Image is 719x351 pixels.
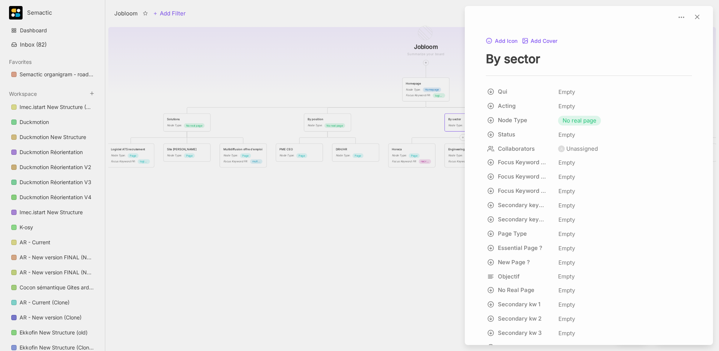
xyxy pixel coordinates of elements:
[498,172,548,181] span: Focus Keyword FR
[498,272,548,281] span: Objectif
[498,144,548,153] span: Collaborators
[486,156,692,170] div: Focus Keyword ENEmpty
[558,300,575,310] span: Empty
[484,227,556,241] button: Page Type
[486,312,692,326] div: Secondary kw 2Empty
[484,85,556,98] button: Qui
[498,258,548,267] span: New Page ?
[486,142,692,156] div: CollaboratorsUnassigned
[558,158,575,168] span: Empty
[522,38,558,45] button: Add Cover
[498,229,548,238] span: Page Type
[563,116,596,125] span: No real page
[486,113,692,128] div: Node TypeNo real page
[558,258,575,268] span: Empty
[498,215,548,224] span: Secondary keyword 2
[556,270,692,283] div: Empty
[486,256,692,270] div: New Page ?Empty
[498,201,548,210] span: Secondary keyword
[498,130,548,139] span: Status
[558,130,575,140] span: Empty
[484,170,556,183] button: Focus Keyword FR
[484,213,556,226] button: Secondary keyword 2
[486,198,692,213] div: Secondary keywordEmpty
[486,298,692,312] div: Secondary kw 1Empty
[558,172,575,182] span: Empty
[484,99,556,113] button: Acting
[558,101,575,111] span: Empty
[566,144,598,153] div: Unassigned
[498,116,548,125] span: Node Type
[486,283,692,298] div: No Real PageEmpty
[486,38,517,45] button: Add Icon
[484,241,556,255] button: Essential Page ?
[498,314,548,323] span: Secondary kw 2
[498,328,548,337] span: Secondary kw 3
[484,198,556,212] button: Secondary keyword
[486,184,692,198] div: Focus Keyword NLEmpty
[498,286,548,295] span: No Real Page
[498,244,548,253] span: Essential Page ?
[484,256,556,269] button: New Page ?
[484,113,556,127] button: Node Type
[558,328,575,338] span: Empty
[484,298,556,311] button: Secondary kw 1
[486,270,692,283] div: ObjectifEmpty
[558,229,575,239] span: Empty
[484,270,556,283] button: Objectif
[484,312,556,325] button: Secondary kw 2
[484,142,556,156] button: Collaborators
[484,156,556,169] button: Focus Keyword EN
[486,326,692,340] div: Secondary kw 3Empty
[558,87,575,97] span: Empty
[484,128,556,141] button: Status
[558,186,575,196] span: Empty
[498,300,548,309] span: Secondary kw 1
[498,186,548,195] span: Focus Keyword NL
[498,101,548,110] span: Acting
[558,201,575,210] span: Empty
[484,283,556,297] button: No Real Page
[558,244,575,253] span: Empty
[486,227,692,241] div: Page TypeEmpty
[486,170,692,184] div: Focus Keyword FREmpty
[486,51,692,67] textarea: node title
[486,213,692,227] div: Secondary keyword 2Empty
[498,87,548,96] span: Qui
[486,128,692,142] div: StatusEmpty
[558,286,575,295] span: Empty
[486,85,692,99] div: QuiEmpty
[484,184,556,198] button: Focus Keyword NL
[486,99,692,113] div: ActingEmpty
[498,158,548,167] span: Focus Keyword EN
[484,326,556,340] button: Secondary kw 3
[558,314,575,324] span: Empty
[486,241,692,256] div: Essential Page ?Empty
[558,215,575,225] span: Empty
